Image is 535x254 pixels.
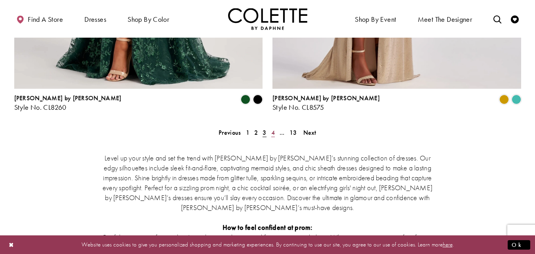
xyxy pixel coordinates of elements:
[241,95,250,104] i: Evergreen
[99,153,436,212] p: Level up your style and set the trend with [PERSON_NAME] by [PERSON_NAME]’s stunning collection o...
[14,95,122,111] div: Colette by Daphne Style No. CL8260
[508,240,530,250] button: Submit Dialog
[416,8,474,30] a: Meet the designer
[272,103,324,112] span: Style No. CL8575
[263,128,266,137] span: 3
[228,8,307,30] a: Visit Home Page
[246,128,249,137] span: 1
[128,15,169,23] span: Shop by color
[28,15,63,23] span: Find a store
[303,128,316,137] span: Next
[253,95,263,104] i: Black
[512,95,521,104] i: Turquoise
[443,241,453,248] a: here
[301,127,319,138] a: Next Page
[126,8,171,30] span: Shop by color
[418,15,472,23] span: Meet the designer
[272,95,380,111] div: Colette by Daphne Style No. CL8575
[355,15,396,23] span: Shop By Event
[287,127,299,138] a: 13
[219,128,241,137] span: Previous
[509,8,521,30] a: Check Wishlist
[260,127,268,138] span: Current page
[5,238,18,252] button: Close Dialog
[271,128,275,137] span: 4
[223,223,313,232] strong: How to feel confident at prom:
[499,95,509,104] i: Gold
[491,8,503,30] a: Toggle search
[254,128,258,137] span: 2
[289,128,297,137] span: 13
[272,94,380,102] span: [PERSON_NAME] by [PERSON_NAME]
[14,94,122,102] span: [PERSON_NAME] by [PERSON_NAME]
[280,128,285,137] span: ...
[84,15,106,23] span: Dresses
[14,8,65,30] a: Find a store
[228,8,307,30] img: Colette by Daphne
[252,127,260,138] a: 2
[82,8,108,30] span: Dresses
[14,103,67,112] span: Style No. CL8260
[244,127,252,138] a: 1
[57,239,478,250] p: Website uses cookies to give you personalized shopping and marketing experiences. By continuing t...
[216,127,243,138] a: Prev Page
[353,8,398,30] span: Shop By Event
[277,127,287,138] a: ...
[269,127,277,138] a: 4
